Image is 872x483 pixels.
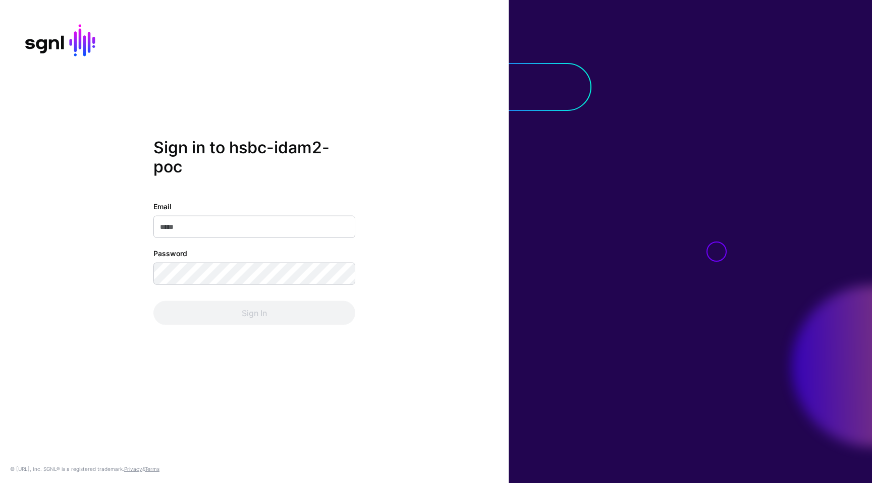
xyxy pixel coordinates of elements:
[124,466,142,472] a: Privacy
[153,138,355,177] h2: Sign in to hsbc-idam2-poc
[145,466,159,472] a: Terms
[10,465,159,473] div: © [URL], Inc. SGNL® is a registered trademark. &
[153,248,187,258] label: Password
[153,201,172,211] label: Email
